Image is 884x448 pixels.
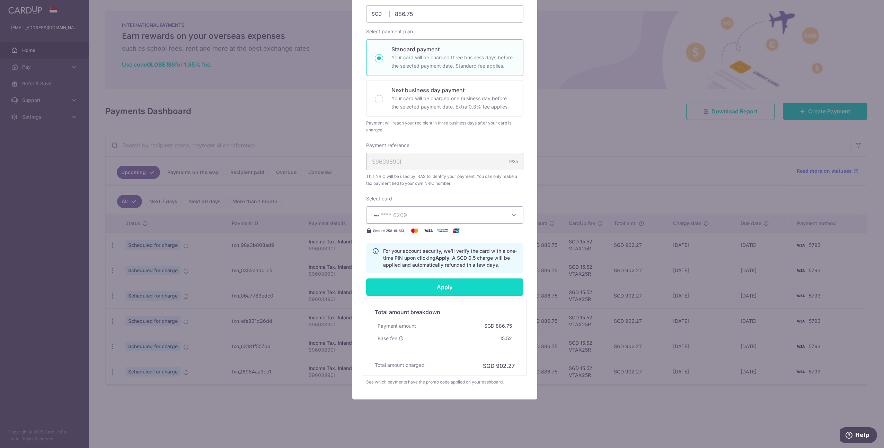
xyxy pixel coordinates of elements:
div: See which payments have the promo code applied on your dashboard. [366,379,523,386]
div: 9/35 [509,158,518,165]
h6: Total amount charged [375,362,425,369]
b: Apply [435,255,449,261]
p: For your account security, we’ll verify the card with a one-time PIN upon clicking . A SGD 0.5 ch... [383,248,518,268]
p: Your card will be charged one business day before the selected payment date. Extra 0.3% fee applies. [391,94,515,111]
div: 15.52 [497,332,515,345]
span: Secure 256-bit SSL [373,228,405,233]
p: Standard payment [391,45,515,53]
img: Visa [422,226,435,235]
h5: Total amount breakdown [375,308,515,316]
label: Payment reference [366,142,409,149]
div: Payment amount [375,320,419,332]
img: American Express [435,226,449,235]
img: UnionPay [449,226,463,235]
p: Your card will be charged three business days before the selected payment date. Standard fee appl... [391,53,515,70]
input: Apply [366,278,523,296]
input: 0.00 [366,5,523,23]
label: Select payment plan [366,28,413,35]
img: VISA [372,213,380,218]
span: Base fee [378,335,397,342]
p: Next business day payment [391,86,515,94]
h6: SGD 902.27 [483,362,515,370]
div: Payment will reach your recipient in three business days after your card is charged. [366,120,523,133]
div: SGD 886.75 [481,320,515,332]
label: Select card [366,195,392,202]
img: Mastercard [408,226,422,235]
span: SGD [372,10,390,17]
span: This NRIC will be used by IRAS to identify your payment. You can only make a tax payment tied to ... [366,173,523,187]
iframe: Opens a widget where you can find more information [840,427,877,445]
